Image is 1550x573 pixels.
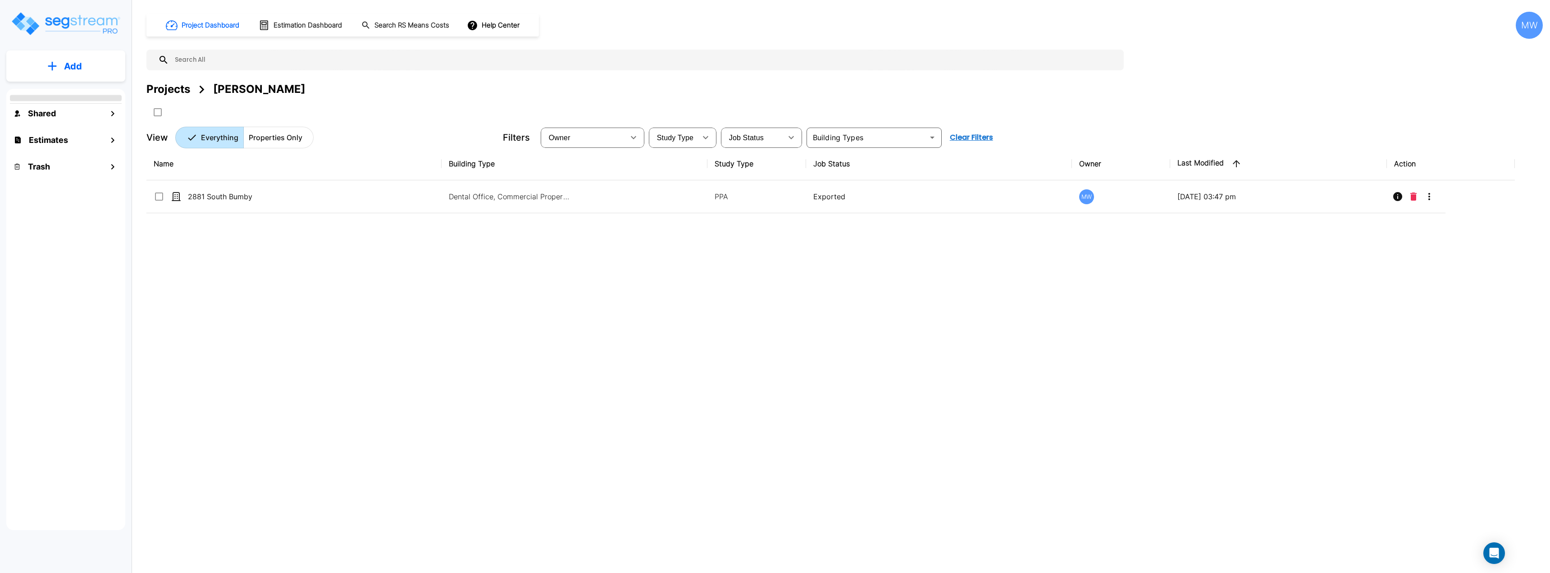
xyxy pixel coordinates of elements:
input: Search All [169,50,1119,70]
button: Add [6,53,125,79]
h1: Shared [28,107,56,119]
p: [DATE] 03:47 pm [1177,191,1380,202]
button: Estimation Dashboard [255,16,347,35]
button: Properties Only [243,127,314,148]
p: Add [64,60,82,73]
button: More-Options [1420,188,1438,206]
p: Everything [201,132,238,143]
p: PPA [715,191,798,202]
h1: Estimation Dashboard [274,20,342,31]
button: Project Dashboard [162,15,244,35]
button: SelectAll [149,103,167,121]
div: MW [1516,12,1543,39]
p: Properties Only [249,132,302,143]
th: Study Type [707,147,806,180]
button: Delete [1407,188,1420,206]
div: Platform [175,127,314,148]
div: Projects [146,81,190,97]
div: Select [651,125,697,150]
p: Filters [503,131,530,144]
div: [PERSON_NAME] [213,81,305,97]
th: Name [146,147,442,180]
h1: Project Dashboard [182,20,239,31]
button: Help Center [465,17,523,34]
button: Search RS Means Costs [358,17,454,34]
div: MW [1079,189,1094,204]
div: Open Intercom Messenger [1483,542,1505,564]
th: Action [1387,147,1515,180]
p: Exported [813,191,1065,202]
th: Last Modified [1170,147,1387,180]
img: Logo [10,11,121,37]
span: Job Status [729,134,764,142]
th: Owner [1072,147,1170,180]
p: Dental Office, Commercial Property Site [449,191,570,202]
button: Clear Filters [946,128,997,147]
button: Info [1389,188,1407,206]
h1: Trash [28,160,50,173]
p: View [146,131,168,144]
th: Building Type [442,147,707,180]
div: Select [542,125,625,150]
span: Study Type [657,134,693,142]
div: Select [723,125,782,150]
h1: Estimates [29,134,68,146]
button: Open [926,131,939,144]
input: Building Types [809,131,924,144]
th: Job Status [806,147,1072,180]
button: Everything [175,127,244,148]
h1: Search RS Means Costs [374,20,449,31]
p: 2881 South Bumby [188,191,278,202]
span: Owner [549,134,570,142]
